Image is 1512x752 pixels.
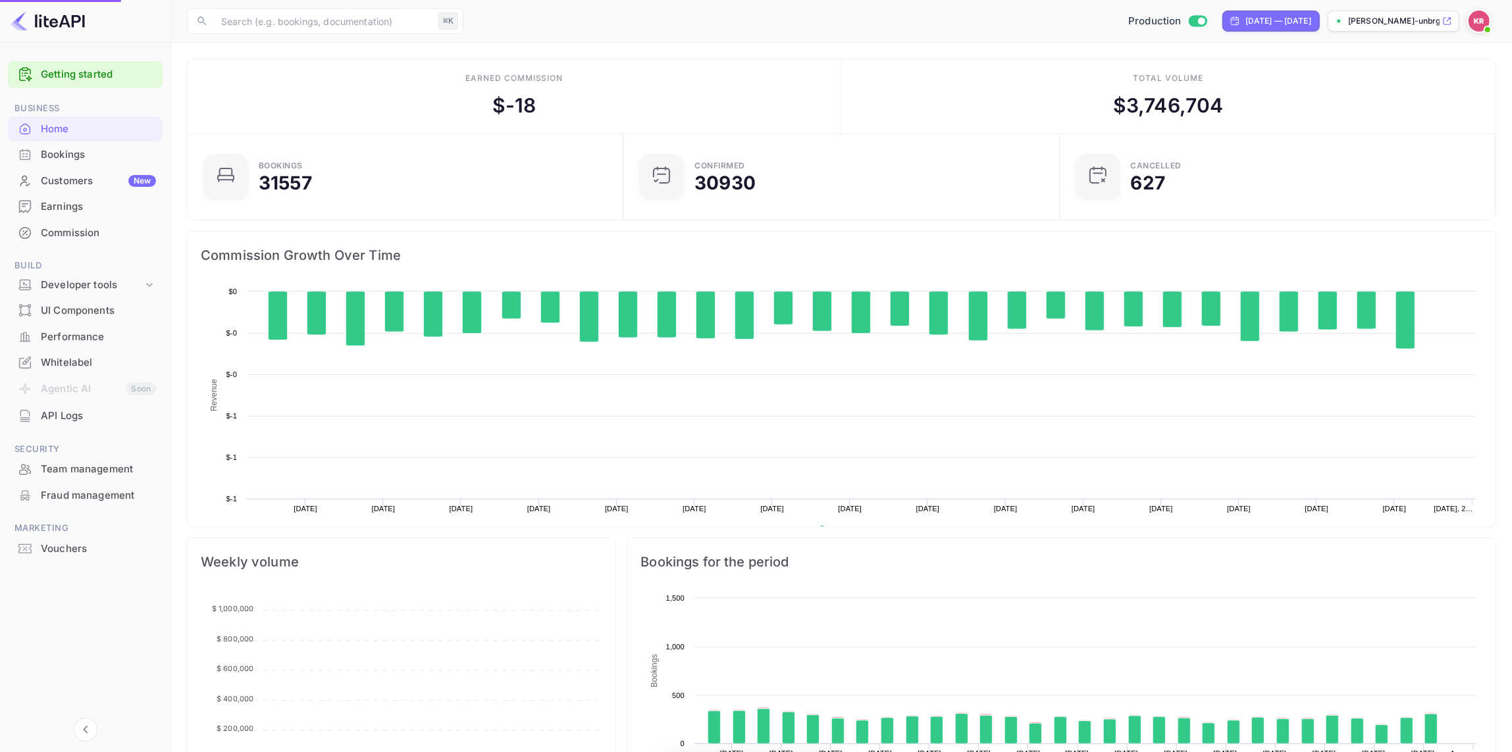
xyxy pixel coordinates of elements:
div: [DATE] — [DATE] [1245,15,1311,27]
span: Production [1128,14,1182,29]
div: Switch to Sandbox mode [1123,14,1212,29]
text: $-1 [226,453,237,461]
a: Performance [8,324,163,349]
span: Marketing [8,521,163,536]
span: Bookings for the period [640,551,1482,572]
tspan: $ 600,000 [217,664,253,673]
text: [DATE] [294,505,317,513]
text: [DATE] [916,505,940,513]
a: UI Components [8,298,163,322]
div: Whitelabel [8,350,163,376]
text: $-1 [226,495,237,503]
a: Home [8,116,163,141]
text: $0 [228,288,237,295]
div: Commission [8,220,163,246]
div: Home [41,122,156,137]
span: Commission Growth Over Time [201,245,1482,266]
text: [DATE] [372,505,396,513]
div: Performance [8,324,163,350]
div: New [128,175,156,187]
text: [DATE] [1305,505,1328,513]
a: CustomersNew [8,168,163,193]
a: Whitelabel [8,350,163,374]
div: ⌘K [438,13,458,30]
tspan: $ 200,000 [217,724,253,733]
text: Revenue [209,379,219,411]
span: Weekly volume [201,551,602,572]
text: [DATE] [1227,505,1251,513]
div: Vouchers [41,541,156,557]
div: Commission [41,226,156,241]
tspan: $ 400,000 [217,694,253,703]
text: 1,500 [666,594,685,602]
div: CANCELLED [1131,162,1182,170]
text: $-1 [226,412,237,420]
div: UI Components [41,303,156,318]
img: Kobus Roux [1469,11,1490,32]
text: [DATE], 2… [1434,505,1473,513]
div: $ 3,746,704 [1113,91,1224,120]
div: Earnings [41,199,156,214]
div: Earnings [8,194,163,220]
p: [PERSON_NAME]-unbrg.[PERSON_NAME]... [1348,15,1440,27]
text: $-0 [226,329,237,337]
a: Vouchers [8,536,163,561]
a: Fraud management [8,483,163,507]
div: Confirmed [694,162,745,170]
input: Search (e.g. bookings, documentation) [213,8,433,34]
text: [DATE] [1072,505,1095,513]
a: Getting started [41,67,156,82]
div: Fraud management [8,483,163,509]
img: LiteAPI logo [11,11,85,32]
div: Developer tools [8,274,163,297]
a: Bookings [8,142,163,166]
div: Team management [41,462,156,477]
text: $-0 [226,370,237,378]
div: UI Components [8,298,163,324]
div: Team management [8,457,163,482]
div: Whitelabel [41,355,156,370]
div: 30930 [694,174,756,192]
text: 500 [673,691,685,699]
text: [DATE] [1383,505,1407,513]
text: [DATE] [838,505,862,513]
a: API Logs [8,403,163,428]
text: [DATE] [527,505,551,513]
div: Performance [41,330,156,345]
div: Getting started [8,61,163,88]
text: Bookings [650,654,659,688]
text: 0 [681,739,685,747]
div: Vouchers [8,536,163,562]
button: Collapse navigation [74,718,97,741]
span: Security [8,442,163,457]
div: 627 [1131,174,1165,192]
div: Home [8,116,163,142]
div: Bookings [41,147,156,163]
text: [DATE] [450,505,473,513]
div: CustomersNew [8,168,163,194]
a: Team management [8,457,163,481]
text: 1,000 [666,643,685,651]
div: $ -18 [492,91,536,120]
span: Build [8,259,163,273]
div: Developer tools [41,278,143,293]
text: [DATE] [605,505,629,513]
text: [DATE] [760,505,784,513]
text: [DATE] [683,505,706,513]
div: API Logs [41,409,156,424]
div: Bookings [259,162,303,170]
text: [DATE] [1149,505,1173,513]
div: Fraud management [41,488,156,503]
a: Commission [8,220,163,245]
div: Total volume [1133,72,1203,84]
tspan: $ 1,000,000 [212,605,254,614]
a: Earnings [8,194,163,218]
tspan: $ 800,000 [217,634,253,643]
text: [DATE] [994,505,1018,513]
div: Click to change the date range period [1222,11,1320,32]
div: API Logs [8,403,163,429]
text: Revenue [831,526,864,535]
div: Earned commission [465,72,563,84]
div: 31557 [259,174,312,192]
span: Business [8,101,163,116]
